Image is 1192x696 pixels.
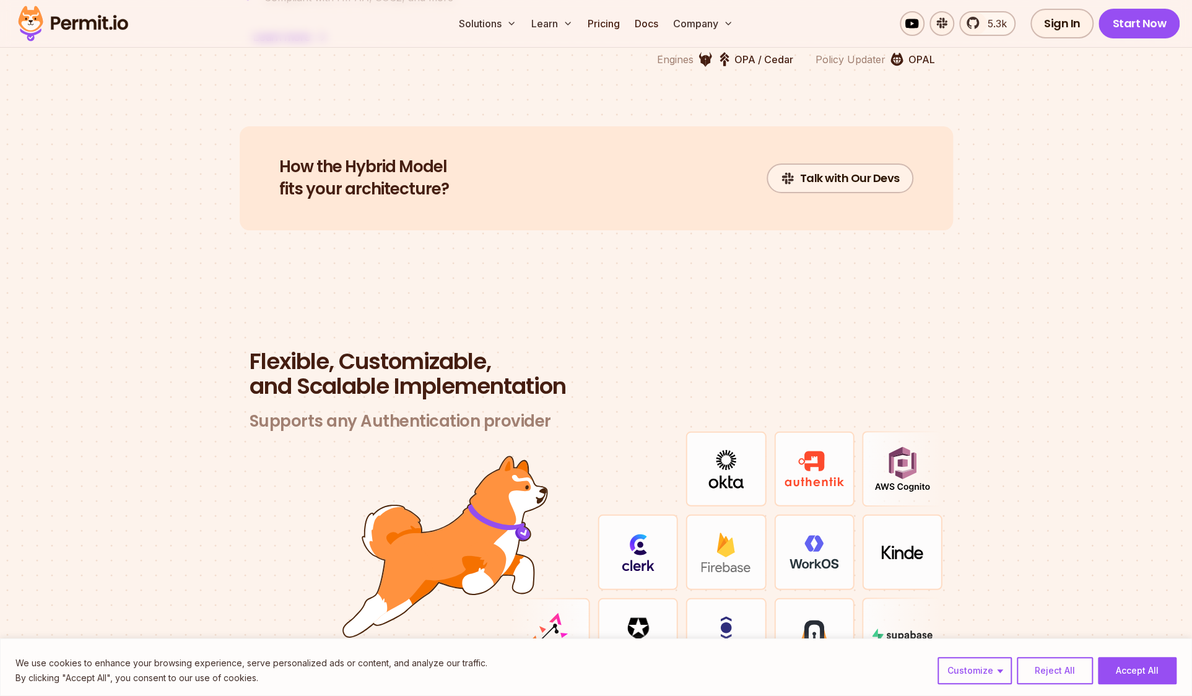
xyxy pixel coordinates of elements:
[15,656,487,671] p: We use cookies to enhance your browsing experience, serve personalized ads or content, and analyz...
[250,349,943,374] span: Flexible, Customizable,
[657,52,694,67] p: Engines
[938,657,1012,684] button: Customize
[959,11,1016,36] a: 5.3k
[734,52,793,67] p: OPA / Cedar
[1030,9,1094,38] a: Sign In
[1098,9,1180,38] a: Start Now
[250,411,943,432] h3: Supports any Authentication provider
[279,156,449,201] h2: fits your architecture?
[279,156,449,178] span: How the Hybrid Model
[12,2,134,45] img: Permit logo
[630,11,663,36] a: Docs
[816,52,885,67] p: Policy Updater
[980,16,1007,31] span: 5.3k
[15,671,487,685] p: By clicking "Accept All", you consent to our use of cookies.
[767,163,913,193] a: Talk with Our Devs
[583,11,625,36] a: Pricing
[250,349,943,399] h2: and Scalable Implementation
[454,11,521,36] button: Solutions
[668,11,738,36] button: Company
[1017,657,1093,684] button: Reject All
[908,52,935,67] p: OPAL
[526,11,578,36] button: Learn
[1098,657,1177,684] button: Accept All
